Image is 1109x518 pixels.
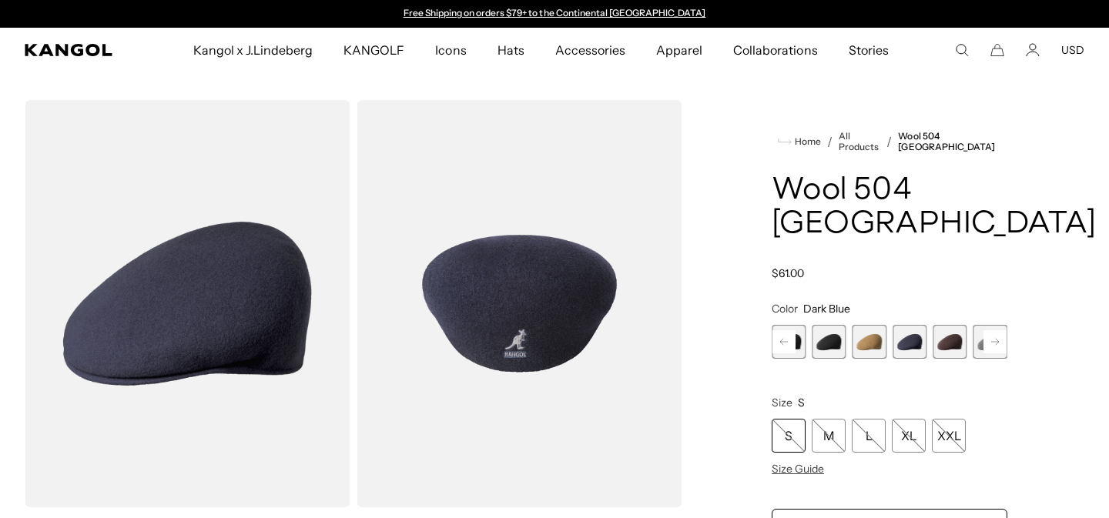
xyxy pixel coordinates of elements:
[772,325,806,359] div: 3 of 12
[821,132,833,151] li: /
[25,44,126,56] a: Kangol
[898,131,1007,152] a: Wool 504 [GEOGRAPHIC_DATA]
[933,325,967,359] label: Espresso
[849,28,889,72] span: Stories
[932,419,966,453] div: XXL
[772,396,792,409] span: Size
[718,28,833,72] a: Collaborations
[973,325,1007,359] div: 8 of 12
[772,266,804,280] span: $61.00
[420,28,481,72] a: Icons
[656,28,702,72] span: Apparel
[933,325,967,359] div: 7 of 12
[772,302,798,316] span: Color
[833,28,904,72] a: Stories
[498,28,524,72] span: Hats
[778,135,821,149] a: Home
[343,28,404,72] span: KANGOLF
[973,325,1007,359] label: Flannel
[792,136,821,147] span: Home
[892,419,926,453] div: XL
[396,8,713,20] div: Announcement
[641,28,718,72] a: Apparel
[328,28,420,72] a: KANGOLF
[435,28,466,72] span: Icons
[772,325,806,359] label: Black
[357,100,682,507] img: color-dark-blue
[798,396,805,409] span: S
[733,28,817,72] span: Collaborations
[880,132,892,151] li: /
[893,325,926,359] label: Dark Blue
[955,43,969,57] summary: Search here
[772,462,824,476] span: Size Guide
[839,131,880,152] a: All Products
[25,100,350,507] img: color-dark-blue
[482,28,540,72] a: Hats
[1061,43,1084,57] button: USD
[812,419,846,453] div: M
[893,325,926,359] div: 6 of 12
[853,325,886,359] div: 5 of 12
[25,100,682,507] product-gallery: Gallery Viewer
[404,7,706,18] a: Free Shipping on orders $79+ to the Continental [GEOGRAPHIC_DATA]
[772,131,1007,152] nav: breadcrumbs
[396,8,713,20] slideshow-component: Announcement bar
[540,28,641,72] a: Accessories
[803,302,850,316] span: Dark Blue
[772,174,1007,242] h1: Wool 504 [GEOGRAPHIC_DATA]
[812,325,846,359] label: Black/Gold
[178,28,329,72] a: Kangol x J.Lindeberg
[853,325,886,359] label: Camel
[555,28,625,72] span: Accessories
[396,8,713,20] div: 1 of 2
[193,28,313,72] span: Kangol x J.Lindeberg
[812,325,846,359] div: 4 of 12
[772,419,806,453] div: S
[1026,43,1040,57] a: Account
[852,419,886,453] div: L
[990,43,1004,57] button: Cart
